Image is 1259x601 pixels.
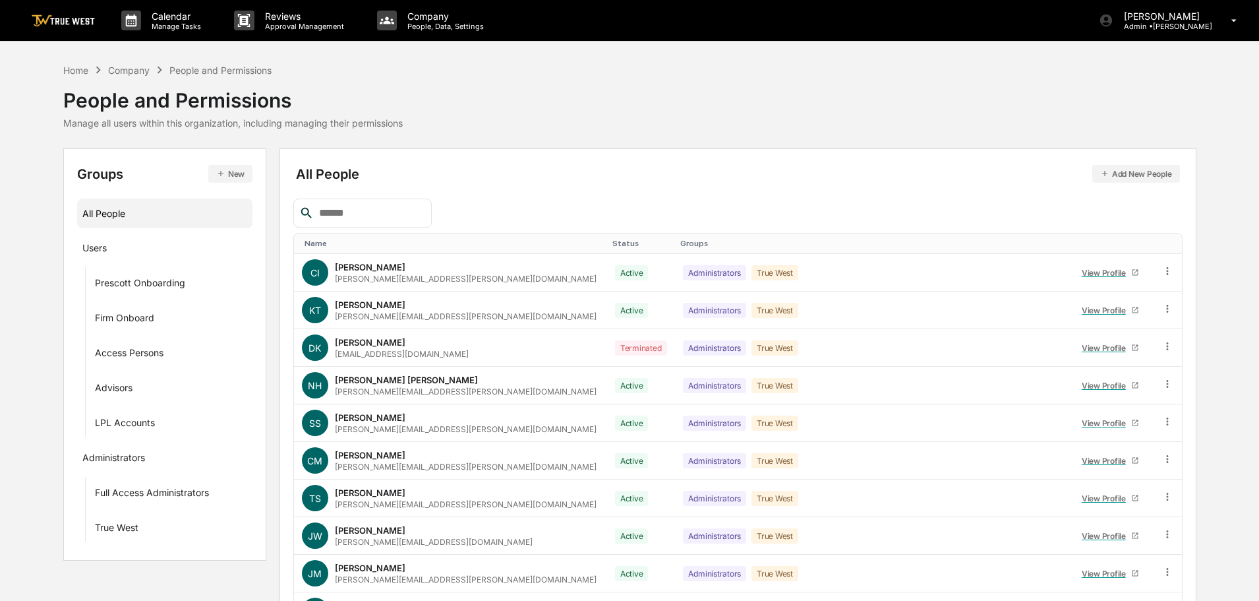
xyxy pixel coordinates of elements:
[615,303,649,318] div: Active
[751,340,798,356] div: True West
[1082,268,1131,278] div: View Profile
[82,452,145,468] div: Administrators
[683,566,746,581] div: Administrators
[683,528,746,544] div: Administrators
[95,382,132,398] div: Advisors
[305,239,602,248] div: Toggle SortBy
[335,525,405,536] div: [PERSON_NAME]
[1076,375,1144,396] a: View Profile
[335,488,405,498] div: [PERSON_NAME]
[751,491,798,506] div: True West
[254,11,351,22] p: Reviews
[751,303,798,318] div: True West
[751,378,798,393] div: True West
[1082,531,1131,541] div: View Profile
[615,528,649,544] div: Active
[1073,239,1148,248] div: Toggle SortBy
[683,265,746,280] div: Administrators
[397,11,490,22] p: Company
[63,65,88,76] div: Home
[615,453,649,468] div: Active
[615,265,649,280] div: Active
[308,568,322,579] span: JM
[1076,338,1144,358] a: View Profile
[95,277,185,293] div: Prescott Onboarding
[683,491,746,506] div: Administrators
[335,349,469,359] div: [EMAIL_ADDRESS][DOMAIN_NAME]
[615,340,667,356] div: Terminated
[309,305,321,316] span: KT
[1164,239,1177,248] div: Toggle SortBy
[335,412,405,423] div: [PERSON_NAME]
[751,453,798,468] div: True West
[82,203,248,224] div: All People
[335,499,597,509] div: [PERSON_NAME][EMAIL_ADDRESS][PERSON_NAME][DOMAIN_NAME]
[397,22,490,31] p: People, Data, Settings
[1076,526,1144,546] a: View Profile
[32,15,95,27] img: logo
[1082,456,1131,466] div: View Profile
[1082,305,1131,315] div: View Profile
[95,522,138,538] div: True West
[615,491,649,506] div: Active
[751,566,798,581] div: True West
[1113,22,1212,31] p: Admin • [PERSON_NAME]
[683,303,746,318] div: Administrators
[1082,493,1131,503] div: View Profile
[308,530,322,542] span: JW
[1076,563,1144,584] a: View Profile
[95,312,154,328] div: Firm Onboard
[1076,488,1144,509] a: View Profile
[335,563,405,573] div: [PERSON_NAME]
[82,242,107,258] div: Users
[751,416,798,431] div: True West
[1082,569,1131,579] div: View Profile
[95,487,209,503] div: Full Access Administrators
[335,337,405,348] div: [PERSON_NAME]
[308,380,322,391] span: NH
[683,453,746,468] div: Administrators
[335,375,478,385] div: [PERSON_NAME] [PERSON_NAME]
[1113,11,1212,22] p: [PERSON_NAME]
[1082,418,1131,428] div: View Profile
[77,165,253,183] div: Groups
[335,424,597,434] div: [PERSON_NAME][EMAIL_ADDRESS][PERSON_NAME][DOMAIN_NAME]
[141,22,208,31] p: Manage Tasks
[751,528,798,544] div: True West
[335,300,405,310] div: [PERSON_NAME]
[335,262,405,272] div: [PERSON_NAME]
[95,417,155,433] div: LPL Accounts
[208,165,252,183] button: New
[169,65,272,76] div: People and Permissions
[1082,381,1131,391] div: View Profile
[1076,451,1144,471] a: View Profile
[108,65,150,76] div: Company
[1076,300,1144,321] a: View Profile
[335,450,405,460] div: [PERSON_NAME]
[335,537,533,547] div: [PERSON_NAME][EMAIL_ADDRESS][DOMAIN_NAME]
[615,416,649,431] div: Active
[683,378,746,393] div: Administrators
[296,165,1180,183] div: All People
[680,239,1063,248] div: Toggle SortBy
[63,78,403,112] div: People and Permissions
[683,416,746,431] div: Administrators
[751,265,798,280] div: True West
[612,239,670,248] div: Toggle SortBy
[615,566,649,581] div: Active
[615,378,649,393] div: Active
[335,311,597,321] div: [PERSON_NAME][EMAIL_ADDRESS][PERSON_NAME][DOMAIN_NAME]
[63,117,403,129] div: Manage all users within this organization, including managing their permissions
[1076,263,1144,283] a: View Profile
[335,462,597,472] div: [PERSON_NAME][EMAIL_ADDRESS][PERSON_NAME][DOMAIN_NAME]
[309,493,321,504] span: TS
[95,347,163,363] div: Access Persons
[141,11,208,22] p: Calendar
[310,267,320,278] span: CI
[1076,413,1144,433] a: View Profile
[335,274,597,284] div: [PERSON_NAME][EMAIL_ADDRESS][PERSON_NAME][DOMAIN_NAME]
[683,340,746,356] div: Administrators
[335,387,597,396] div: [PERSON_NAME][EMAIL_ADDRESS][PERSON_NAME][DOMAIN_NAME]
[308,342,321,354] span: DK
[335,575,597,585] div: [PERSON_NAME][EMAIL_ADDRESS][PERSON_NAME][DOMAIN_NAME]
